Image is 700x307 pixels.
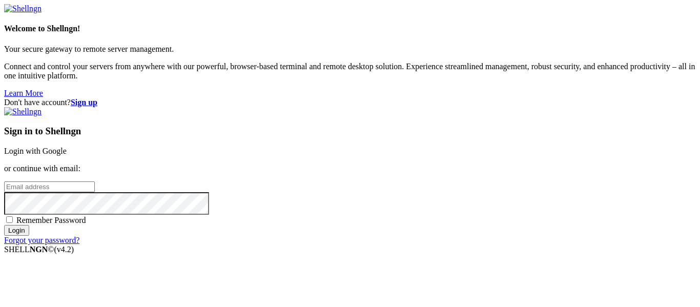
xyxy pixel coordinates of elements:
a: Login with Google [4,147,67,155]
input: Remember Password [6,216,13,223]
div: Don't have account? [4,98,696,107]
img: Shellngn [4,4,42,13]
a: Forgot your password? [4,236,79,244]
p: or continue with email: [4,164,696,173]
input: Email address [4,181,95,192]
h3: Sign in to Shellngn [4,126,696,137]
a: Sign up [71,98,97,107]
span: 4.2.0 [54,245,74,254]
p: Your secure gateway to remote server management. [4,45,696,54]
img: Shellngn [4,107,42,116]
h4: Welcome to Shellngn! [4,24,696,33]
p: Connect and control your servers from anywhere with our powerful, browser-based terminal and remo... [4,62,696,80]
b: NGN [30,245,48,254]
input: Login [4,225,29,236]
span: Remember Password [16,216,86,224]
a: Learn More [4,89,43,97]
span: SHELL © [4,245,74,254]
